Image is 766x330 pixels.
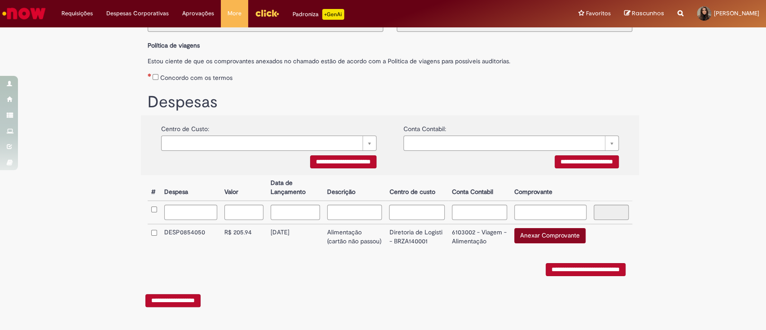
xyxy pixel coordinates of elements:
[182,9,214,18] span: Aprovações
[161,120,209,133] label: Centro de Custo:
[448,175,511,201] th: Conta Contabil
[624,9,664,18] a: Rascunhos
[511,175,591,201] th: Comprovante
[160,73,232,82] label: Concordo com os termos
[161,136,376,151] a: Limpar campo {0}
[148,175,161,201] th: #
[324,175,386,201] th: Descrição
[228,9,241,18] span: More
[148,93,632,111] h1: Despesas
[255,6,279,20] img: click_logo_yellow_360x200.png
[61,9,93,18] span: Requisições
[106,9,169,18] span: Despesas Corporativas
[221,224,267,250] td: R$ 205.94
[324,224,386,250] td: Alimentação (cartão não passou)
[385,175,448,201] th: Centro de custo
[322,9,344,20] p: +GenAi
[1,4,47,22] img: ServiceNow
[161,224,221,250] td: DESP0854050
[511,224,591,250] td: Anexar Comprovante
[221,175,267,201] th: Valor
[267,175,324,201] th: Data de Lançamento
[267,224,324,250] td: [DATE]
[385,224,448,250] td: Diretoria de Logisti - BRZA140001
[632,9,664,18] span: Rascunhos
[148,52,632,66] label: Estou ciente de que os comprovantes anexados no chamado estão de acordo com a Politica de viagens...
[148,41,200,49] b: Política de viagens
[514,228,586,243] button: Anexar Comprovante
[161,175,221,201] th: Despesa
[448,224,511,250] td: 6103002 - Viagem - Alimentação
[403,136,619,151] a: Limpar campo {0}
[403,120,446,133] label: Conta Contabil:
[293,9,344,20] div: Padroniza
[586,9,611,18] span: Favoritos
[714,9,759,17] span: [PERSON_NAME]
